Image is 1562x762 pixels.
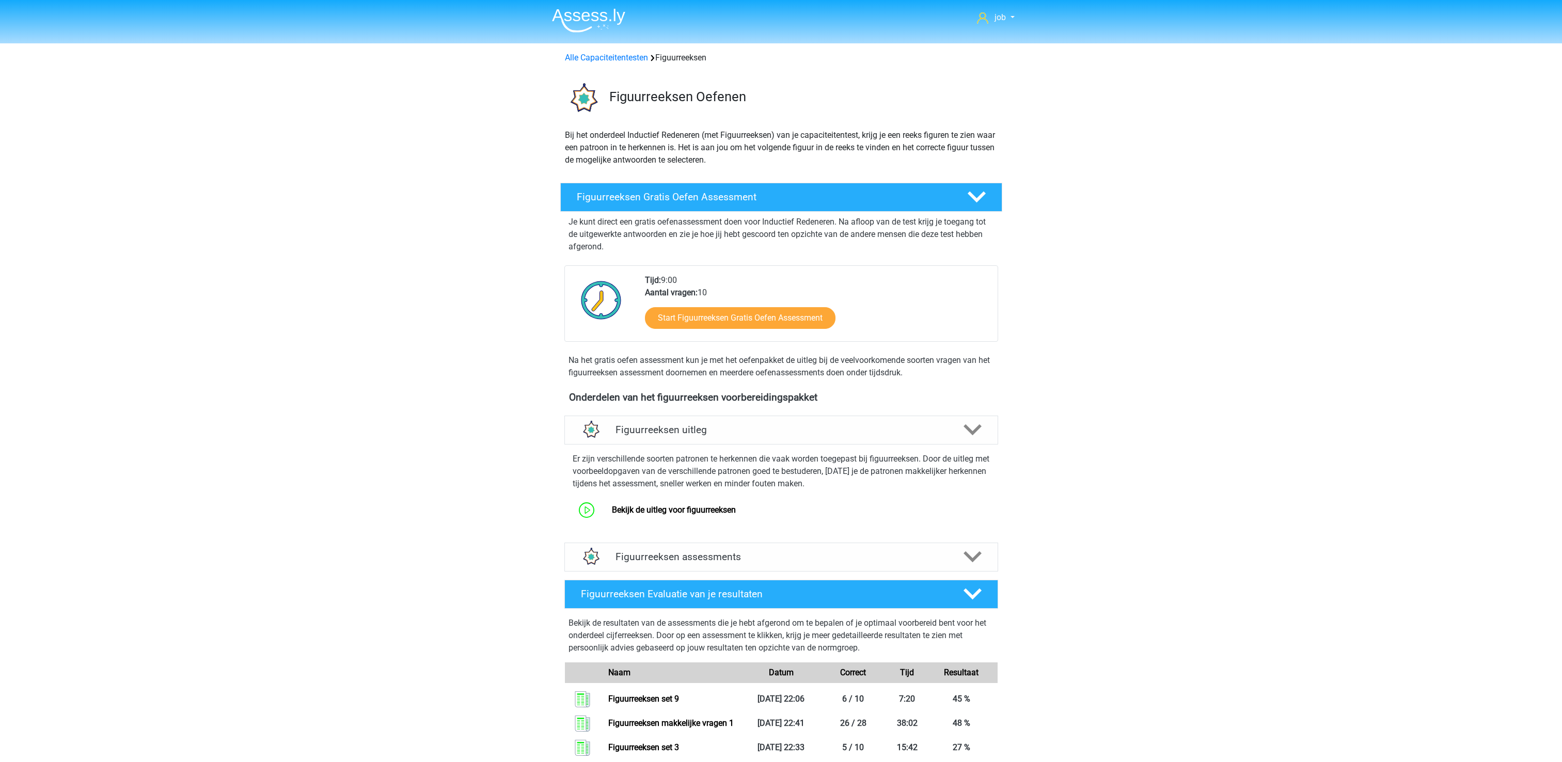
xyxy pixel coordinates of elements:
h4: Figuurreeksen assessments [616,551,947,563]
p: Er zijn verschillende soorten patronen te herkennen die vaak worden toegepast bij figuurreeksen. ... [573,453,990,490]
a: job [973,11,1018,24]
a: Figuurreeksen set 9 [608,694,679,704]
span: job [995,12,1006,22]
div: Correct [817,666,889,679]
a: Figuurreeksen makkelijke vragen 1 [608,718,734,728]
a: assessments Figuurreeksen assessments [560,543,1002,571]
p: Je kunt direct een gratis oefenassessment doen voor Inductief Redeneren. Na afloop van de test kr... [569,216,994,253]
a: uitleg Figuurreeksen uitleg [560,416,1002,444]
img: figuurreeksen uitleg [577,417,604,443]
img: Assessly [552,8,625,33]
a: Bekijk de uitleg voor figuurreeksen [612,505,736,515]
h4: Figuurreeksen Gratis Oefen Assessment [577,191,951,203]
a: Figuurreeksen Gratis Oefen Assessment [556,183,1006,212]
p: Bij het onderdeel Inductief Redeneren (met Figuurreeksen) van je capaciteitentest, krijg je een r... [565,129,998,166]
a: Alle Capaciteitentesten [565,53,648,62]
div: Datum [745,666,817,679]
a: Figuurreeksen set 3 [608,742,679,752]
div: Naam [601,666,745,679]
h4: Figuurreeksen Evaluatie van je resultaten [581,588,947,600]
h4: Figuurreeksen uitleg [616,424,947,436]
div: Tijd [889,666,925,679]
h3: Figuurreeksen Oefenen [609,89,994,105]
img: Klok [575,274,627,326]
h4: Onderdelen van het figuurreeksen voorbereidingspakket [569,391,993,403]
b: Aantal vragen: [645,288,698,297]
img: figuurreeksen [561,76,605,120]
div: Figuurreeksen [561,52,1002,64]
div: Na het gratis oefen assessment kun je met het oefenpakket de uitleg bij de veelvoorkomende soorte... [564,354,998,379]
img: figuurreeksen assessments [577,544,604,570]
p: Bekijk de resultaten van de assessments die je hebt afgerond om te bepalen of je optimaal voorber... [569,617,994,654]
div: Resultaat [925,666,998,679]
a: Start Figuurreeksen Gratis Oefen Assessment [645,307,835,329]
div: 9:00 10 [637,274,997,341]
b: Tijd: [645,275,661,285]
a: Figuurreeksen Evaluatie van je resultaten [560,580,1002,609]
